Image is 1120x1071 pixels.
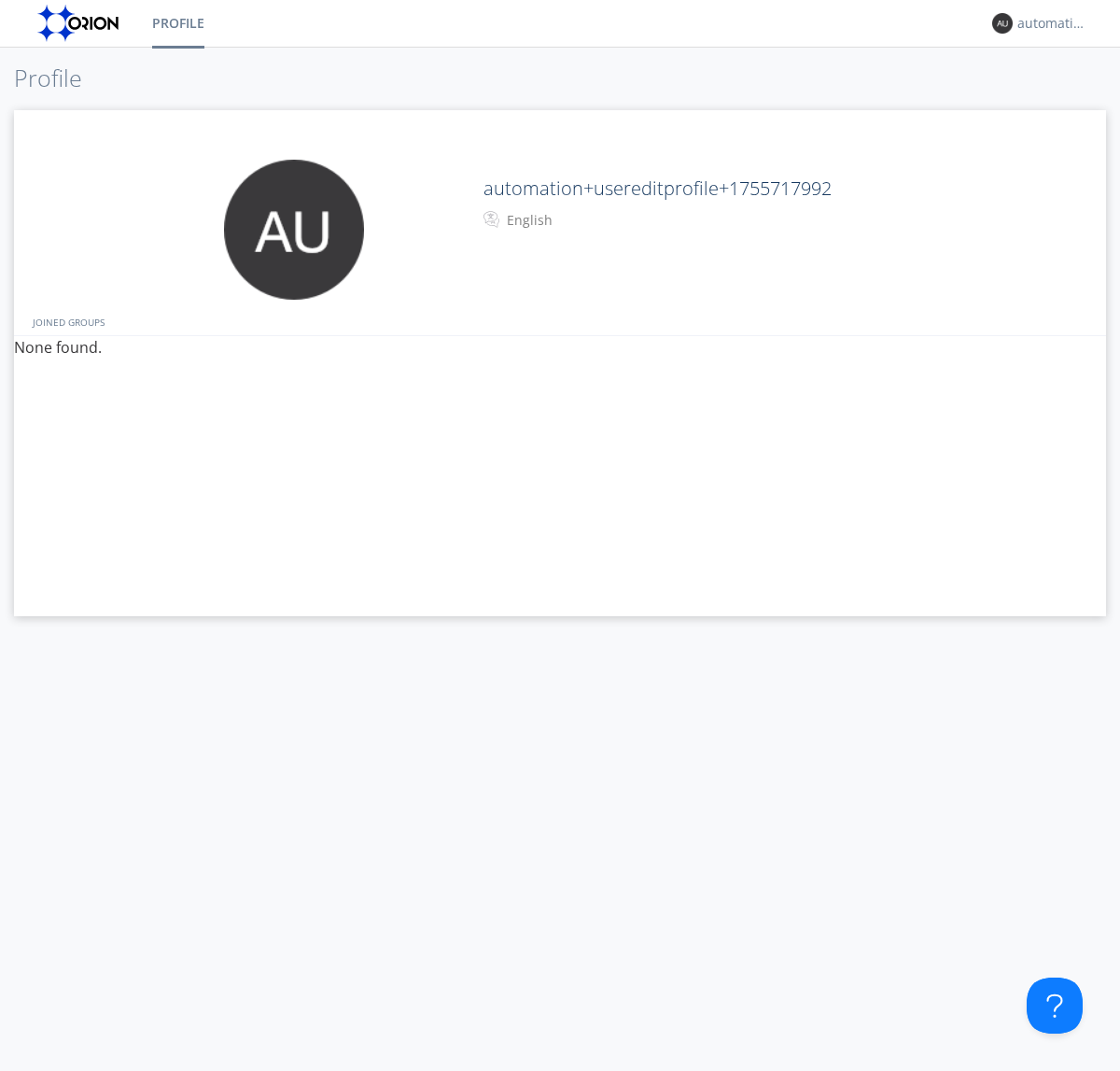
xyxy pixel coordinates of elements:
div: automation+usereditprofile+1755717992 [1017,14,1087,33]
iframe: Toggle Customer Support [1027,978,1083,1034]
div: JOINED GROUPS [28,308,1101,335]
img: orion-labs-logo.svg [37,5,124,42]
h2: automation+usereditprofile+1755717992 [483,178,1001,199]
p: None found. [14,336,1106,360]
img: In groups with Translation enabled, your messages will be automatically translated to and from th... [483,208,502,231]
div: English [507,211,663,230]
img: 373638.png [224,160,364,300]
img: 373638.png [992,13,1013,34]
h1: Profile [14,65,1106,92]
